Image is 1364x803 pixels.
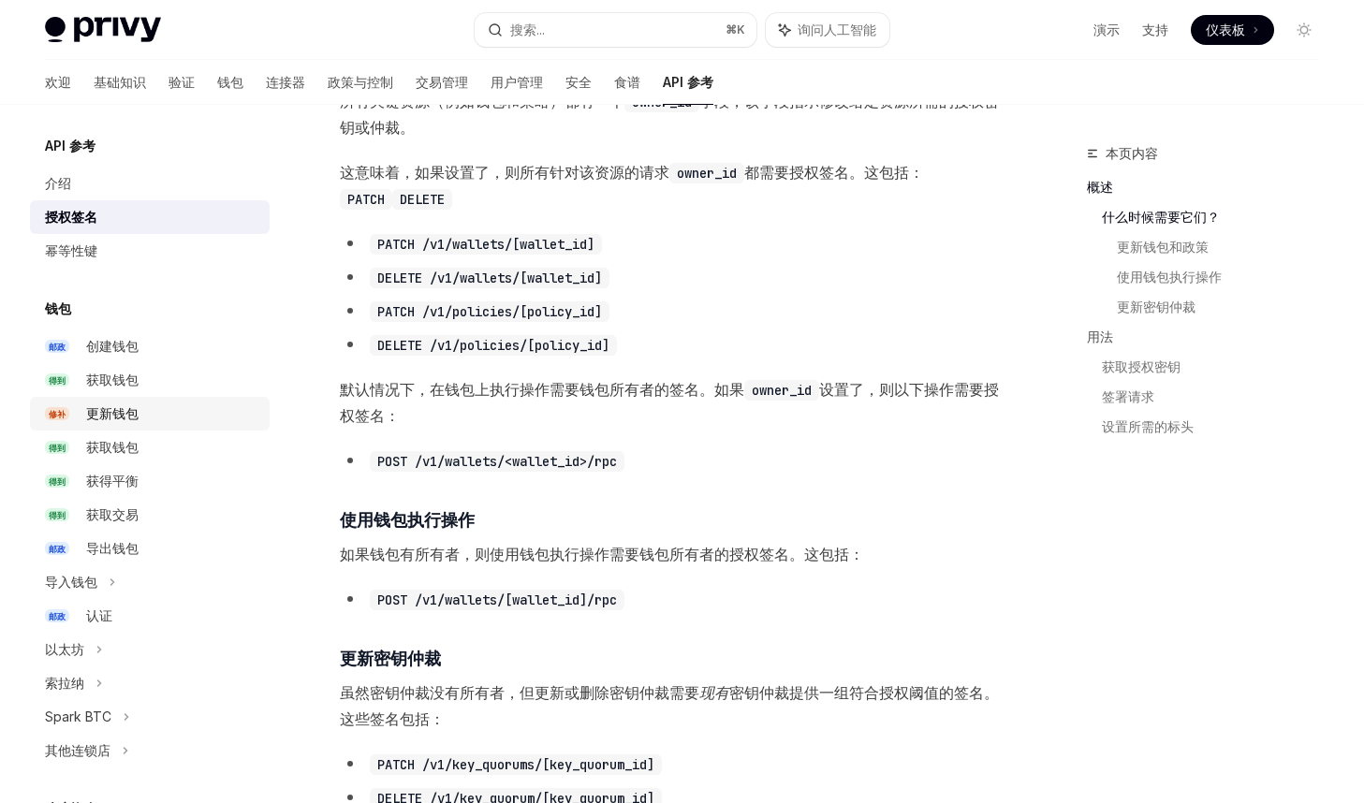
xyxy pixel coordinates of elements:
font: 导入钱包 [45,574,97,590]
font: 得到 [49,375,66,386]
font: 邮政 [49,611,66,621]
a: 邮政认证 [30,599,270,633]
font: 以太坊 [45,641,84,657]
font: 该资源的请求 [579,163,669,182]
font: Spark BTC [45,708,111,724]
font: 其他连锁店 [45,742,110,758]
code: DELETE /v1/wallets/[wallet_id] [370,268,609,288]
a: 支持 [1142,21,1168,39]
font: 认证 [86,607,112,623]
font: 询问人工智能 [798,22,876,37]
font: 钱包 [217,74,243,90]
font: 得到 [49,443,66,453]
code: PATCH /v1/policies/[policy_id] [370,301,609,322]
a: 演示 [1093,21,1120,39]
font: 介绍 [45,175,71,191]
font: 更新密钥仲裁 [340,649,441,668]
font: 修补 [49,409,66,419]
font: 搜索... [510,22,545,37]
a: 得到获取钱包 [30,363,270,397]
code: PATCH /v1/wallets/[wallet_id] [370,234,602,255]
a: 设置所需的标头 [1102,412,1334,442]
code: PATCH [340,189,392,210]
a: 幂等性键 [30,234,270,268]
code: POST /v1/wallets/[wallet_id]/rpc [370,590,624,610]
a: 获取授权密钥 [1102,352,1334,382]
font: 创建钱包 [86,338,139,354]
code: DELETE [392,189,452,210]
font: 得到 [49,510,66,520]
a: 用户管理 [491,60,543,105]
a: 政策与控制 [328,60,393,105]
font: 这意味着，如果设置了，则所有 [340,163,550,182]
font: 使用钱包执行操作 [1117,269,1222,285]
a: 连接器 [266,60,305,105]
a: 食谱 [614,60,640,105]
font: 虽然密钥仲裁没有所有者，但更新或删除密钥仲裁需要 [340,683,699,702]
a: 介绍 [30,167,270,200]
font: 使用钱包执行操作 [340,510,475,530]
a: 使用钱包执行操作 [1117,262,1334,292]
font: 获取授权密钥 [1102,358,1181,374]
font: 如果钱包有所有者，则使用钱包执行操作需要钱包所有者的授权签名。这包括： [340,545,864,563]
font: 政策与控制 [328,74,393,90]
font: 欢迎 [45,74,71,90]
font: 用法 [1087,328,1113,344]
a: 钱包 [217,60,243,105]
font: 钱包 [45,300,71,316]
font: 索拉纳 [45,675,84,691]
a: 授权签名 [30,200,270,234]
a: 邮政创建钱包 [30,329,270,363]
a: 更新密钥仲裁 [1117,292,1334,322]
font: 仪表板 [1206,22,1245,37]
font: 用户管理 [491,74,543,90]
font: 食谱 [614,74,640,90]
code: owner_id [669,163,744,183]
font: 设置所需的标头 [1102,418,1194,434]
a: 仪表板 [1191,15,1274,45]
font: 验证 [169,74,195,90]
a: 什么时候需要它们？ [1102,202,1334,232]
code: owner_id [744,380,819,401]
font: 现有 [699,683,729,702]
a: 签署请求 [1102,382,1334,412]
font: 授权签名 [45,209,97,225]
a: 得到获取交易 [30,498,270,532]
font: 基础知识 [94,74,146,90]
font: 都需要授权签名。这包括： [744,163,924,182]
font: 更新钱包和政策 [1117,239,1209,255]
font: 安全 [565,74,592,90]
a: API 参考 [663,60,713,105]
code: PATCH /v1/key_quorums/[key_quorum_id] [370,754,662,775]
font: 获得平衡 [86,473,139,489]
a: 概述 [1087,172,1334,202]
button: 询问人工智能 [766,13,889,47]
a: 验证 [169,60,195,105]
font: 本页内容 [1106,145,1158,161]
a: 修补更新钱包 [30,397,270,431]
font: 邮政 [49,342,66,352]
a: 更新钱包和政策 [1117,232,1334,262]
a: 安全 [565,60,592,105]
a: 基础知识 [94,60,146,105]
font: ⌘ [726,22,737,36]
font: 针对 [550,163,579,182]
button: 搜索...⌘K [475,13,756,47]
font: 得到 [49,476,66,487]
font: 默认情况下，在钱包上执行操作需要钱包所有者的签名。如果 [340,380,744,399]
code: DELETE /v1/policies/[policy_id] [370,335,617,356]
font: 概述 [1087,179,1113,195]
font: 导出钱包 [86,540,139,556]
a: 用法 [1087,322,1334,352]
a: 交易管理 [416,60,468,105]
font: 连接器 [266,74,305,90]
font: 获取钱包 [86,439,139,455]
font: K [737,22,745,36]
font: 幂等性键 [45,242,97,258]
font: 获取钱包 [86,372,139,387]
font: 支持 [1142,22,1168,37]
button: 切换暗模式 [1289,15,1319,45]
font: 获取交易 [86,506,139,522]
img: 灯光标志 [45,17,161,43]
a: 得到获得平衡 [30,464,270,498]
